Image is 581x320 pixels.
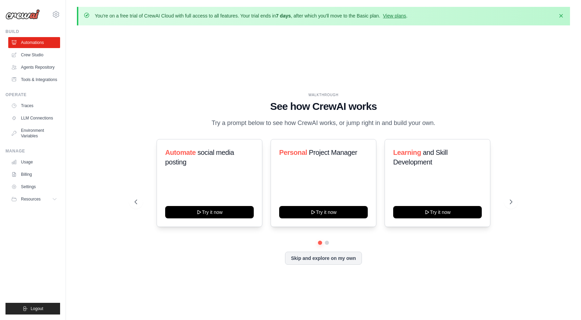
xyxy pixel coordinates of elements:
[5,29,60,34] div: Build
[8,74,60,85] a: Tools & Integrations
[8,194,60,205] button: Resources
[8,125,60,141] a: Environment Variables
[165,149,196,156] span: Automate
[165,149,234,166] span: social media posting
[8,62,60,73] a: Agents Repository
[393,149,421,156] span: Learning
[8,37,60,48] a: Automations
[393,206,482,218] button: Try it now
[383,13,406,19] a: View plans
[8,169,60,180] a: Billing
[8,49,60,60] a: Crew Studio
[8,100,60,111] a: Traces
[285,252,362,265] button: Skip and explore on my own
[5,92,60,98] div: Operate
[8,157,60,168] a: Usage
[208,118,439,128] p: Try a prompt below to see how CrewAI works, or jump right in and build your own.
[21,196,41,202] span: Resources
[5,148,60,154] div: Manage
[279,149,307,156] span: Personal
[279,206,368,218] button: Try it now
[165,206,254,218] button: Try it now
[276,13,291,19] strong: 7 days
[309,149,357,156] span: Project Manager
[5,303,60,315] button: Logout
[95,12,408,19] p: You're on a free trial of CrewAI Cloud with full access to all features. Your trial ends in , aft...
[135,92,513,98] div: WALKTHROUGH
[31,306,43,311] span: Logout
[5,9,40,20] img: Logo
[135,100,513,113] h1: See how CrewAI works
[8,181,60,192] a: Settings
[8,113,60,124] a: LLM Connections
